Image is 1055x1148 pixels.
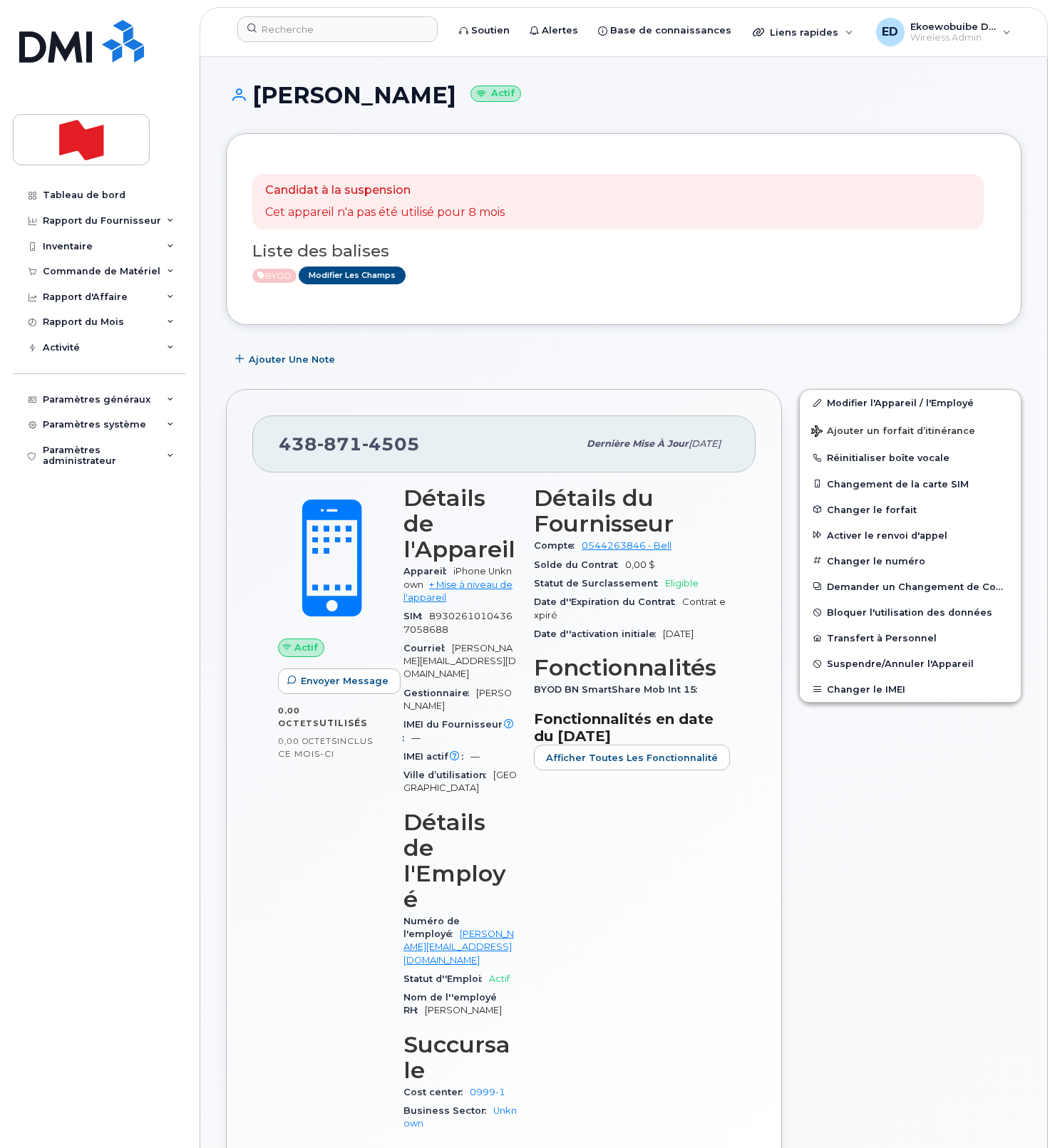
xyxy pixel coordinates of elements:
[301,674,388,688] span: Envoyer Message
[489,973,510,984] span: Actif
[663,629,694,639] span: [DATE]
[403,916,460,939] span: Numéro de l'employé
[800,497,1021,522] button: Changer le forfait
[582,540,671,551] a: 0544263846 - Bell
[800,676,1021,702] button: Changer le IMEI
[800,522,1021,548] button: Activer le renvoi d'appel
[403,719,517,743] span: IMEI du Fournisseur
[534,578,665,589] span: Statut de Surclassement
[534,540,582,551] span: Compte
[403,1032,517,1083] h3: Succursale
[278,668,401,694] button: Envoyer Message
[403,688,476,698] span: Gestionnaire
[403,579,513,603] a: + Mise à niveau de l'appareil
[403,973,489,984] span: Statut d''Emploi
[811,425,975,439] span: Ajouter un forfait d’itinérance
[534,596,726,620] span: Contrat expiré
[470,751,480,762] span: —
[299,267,406,284] a: Modifier les Champs
[403,1087,470,1097] span: Cost center
[534,629,663,639] span: Date d''activation initiale
[403,643,516,680] span: [PERSON_NAME][EMAIL_ADDRESS][DOMAIN_NAME]
[800,599,1021,625] button: Bloquer l'utilisation des données
[800,390,1021,415] a: Modifier l'Appareil / l'Employé
[470,1087,505,1097] a: 0999-1
[534,710,730,745] h3: Fonctionnalités en date du [DATE]
[294,641,318,654] span: Actif
[800,471,1021,497] button: Changement de la carte SIM
[827,658,974,669] span: Suspendre/Annuler l'Appareil
[403,611,513,634] span: 89302610104367058688
[226,346,347,372] button: Ajouter une Note
[470,86,521,102] small: Actif
[403,992,497,1015] span: Nom de l''employé RH
[425,1005,502,1015] span: [PERSON_NAME]
[403,770,493,780] span: Ville d’utilisation
[827,529,947,540] span: Activer le renvoi d'appel
[587,438,689,449] span: Dernière mise à jour
[534,655,730,681] h3: Fonctionnalités
[403,688,512,711] span: [PERSON_NAME]
[403,611,429,621] span: SIM
[534,485,730,537] h3: Détails du Fournisseur
[800,574,1021,599] button: Demander un Changement de Compte
[252,269,297,283] span: Active
[403,643,452,653] span: Courriel
[278,735,373,759] span: inclus ce mois-ci
[317,433,362,455] span: 871
[249,353,335,366] span: Ajouter une Note
[403,929,514,966] a: [PERSON_NAME][EMAIL_ADDRESS][DOMAIN_NAME]
[403,751,470,762] span: IMEI actif
[279,433,420,455] span: 438
[534,559,625,570] span: Solde du Contrat
[411,733,421,743] span: —
[800,415,1021,445] button: Ajouter un forfait d’itinérance
[800,548,1021,574] button: Changer le numéro
[403,566,453,576] span: Appareil
[403,566,512,589] span: iPhone Unknown
[827,504,917,514] span: Changer le forfait
[665,578,699,589] span: Eligible
[403,485,517,562] h3: Détails de l'Appareil
[534,684,704,695] span: BYOD BN SmartShare Mob Int 15
[800,445,1021,470] button: Réinitialiser boîte vocale
[689,438,721,449] span: [DATE]
[265,182,505,199] p: Candidat à la suspension
[226,83,1021,108] h1: [PERSON_NAME]
[265,205,505,221] p: Cet appareil n'a pas été utilisé pour 8 mois
[800,651,1021,676] button: Suspendre/Annuler l'Appareil
[252,242,995,260] h3: Liste des balises
[403,1105,493,1116] span: Business Sector
[278,705,319,728] span: 0,00 Octets
[534,596,682,607] span: Date d''Expiration du Contrat
[278,736,337,746] span: 0,00 Octets
[362,433,420,455] span: 4505
[403,810,517,912] h3: Détails de l'Employé
[546,751,718,765] span: Afficher Toutes les Fonctionnalité
[319,718,367,728] span: utilisés
[625,559,655,570] span: 0,00 $
[534,745,730,770] button: Afficher Toutes les Fonctionnalité
[800,625,1021,651] button: Transfert à Personnel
